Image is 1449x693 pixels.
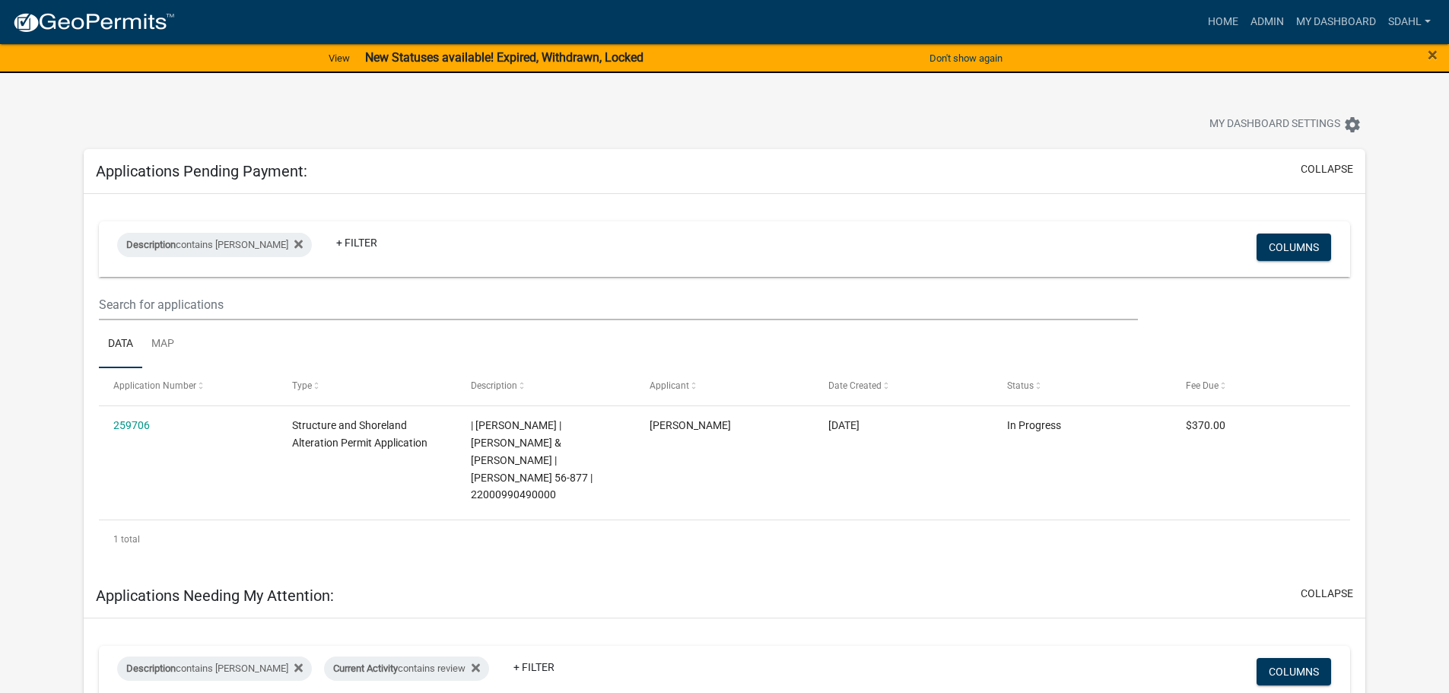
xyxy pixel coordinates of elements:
div: 1 total [99,520,1350,558]
span: In Progress [1007,419,1061,431]
span: Structure and Shoreland Alteration Permit Application [292,419,427,449]
a: 259706 [113,419,150,431]
button: Close [1428,46,1438,64]
span: Application Number [113,380,196,391]
a: View [323,46,356,71]
span: Description [126,239,176,250]
span: My Dashboard Settings [1209,116,1340,134]
div: contains [PERSON_NAME] [117,233,312,257]
span: Applicant [650,380,689,391]
div: contains review [324,656,489,681]
a: + Filter [324,229,389,256]
span: 05/15/2024 [828,419,860,431]
a: Map [142,320,183,369]
button: collapse [1301,586,1353,602]
datatable-header-cell: Application Number [99,368,278,405]
span: $370.00 [1186,419,1225,431]
span: | Sheila Dahl | NASH,KYLE & NICOLE | Jewett 56-877 | 22000990490000 [471,419,593,501]
datatable-header-cell: Status [992,368,1171,405]
a: sdahl [1382,8,1437,37]
span: Type [292,380,312,391]
a: Data [99,320,142,369]
datatable-header-cell: Date Created [814,368,993,405]
button: Columns [1257,658,1331,685]
input: Search for applications [99,289,1137,320]
button: My Dashboard Settingssettings [1197,110,1374,139]
div: contains [PERSON_NAME] [117,656,312,681]
span: Status [1007,380,1034,391]
strong: New Statuses available! Expired, Withdrawn, Locked [365,50,643,65]
span: Date Created [828,380,882,391]
span: Fee Due [1186,380,1219,391]
datatable-header-cell: Applicant [635,368,814,405]
a: My Dashboard [1290,8,1382,37]
a: Home [1202,8,1244,37]
span: × [1428,44,1438,65]
i: settings [1343,116,1362,134]
h5: Applications Pending Payment: [96,162,307,180]
span: Current Activity [333,663,398,674]
datatable-header-cell: Description [456,368,635,405]
button: Don't show again [923,46,1009,71]
button: collapse [1301,161,1353,177]
a: Admin [1244,8,1290,37]
h5: Applications Needing My Attention: [96,587,334,605]
span: Description [126,663,176,674]
span: allen sellner [650,419,731,431]
div: collapse [84,194,1365,574]
button: Columns [1257,234,1331,261]
span: Description [471,380,517,391]
datatable-header-cell: Fee Due [1171,368,1349,405]
a: + Filter [501,653,567,681]
datatable-header-cell: Type [278,368,456,405]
